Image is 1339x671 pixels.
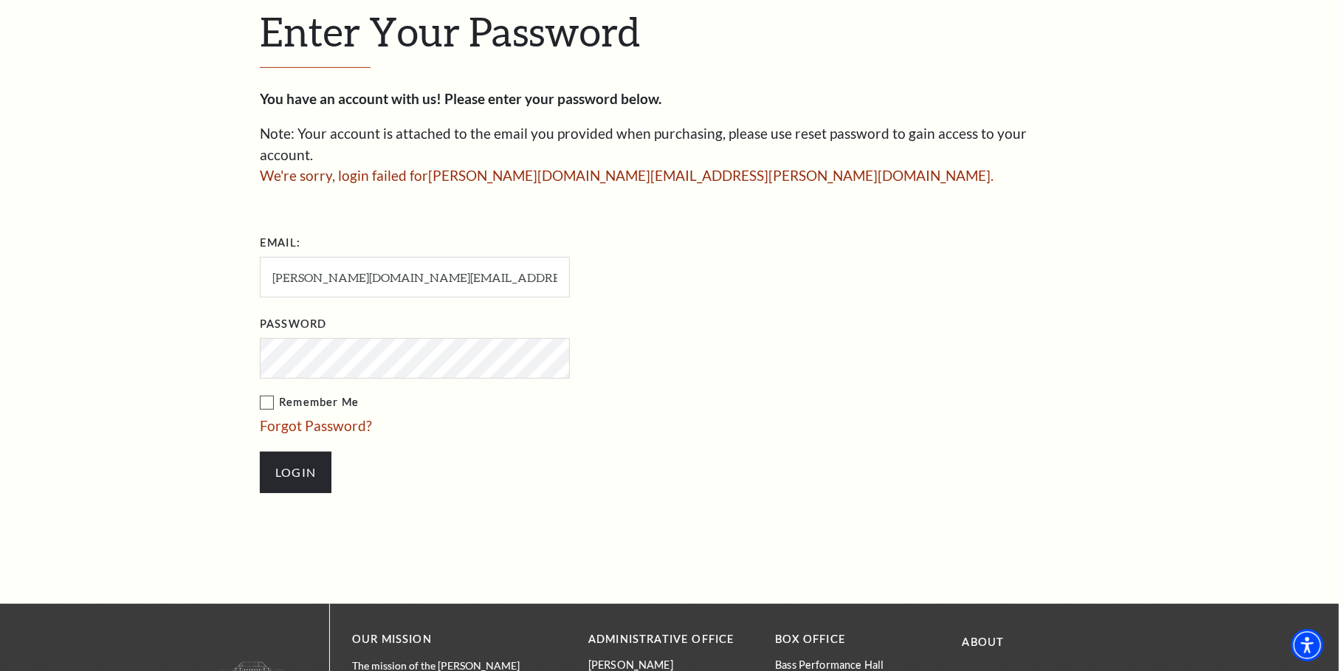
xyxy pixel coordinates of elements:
[352,630,537,649] p: OUR MISSION
[260,90,441,107] strong: You have an account with us!
[588,630,753,649] p: Administrative Office
[775,630,940,649] p: BOX OFFICE
[444,90,661,107] strong: Please enter your password below.
[260,234,300,252] label: Email:
[1291,629,1323,661] div: Accessibility Menu
[963,636,1005,648] a: About
[260,315,326,334] label: Password
[260,167,994,184] span: We're sorry, login failed for [PERSON_NAME][DOMAIN_NAME][EMAIL_ADDRESS][PERSON_NAME][DOMAIN_NAME] .
[775,658,940,671] p: Bass Performance Hall
[260,417,372,434] a: Forgot Password?
[260,257,570,297] input: Required
[260,452,331,493] input: Submit button
[260,393,717,412] label: Remember Me
[260,123,1079,165] p: Note: Your account is attached to the email you provided when purchasing, please use reset passwo...
[260,7,640,55] span: Enter Your Password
